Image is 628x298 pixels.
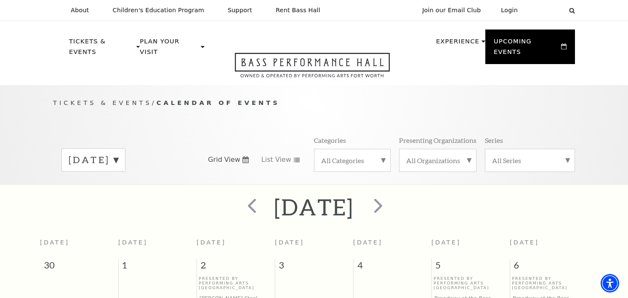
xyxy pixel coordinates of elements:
label: All Organizations [406,156,469,165]
p: Presented By Performing Arts [GEOGRAPHIC_DATA] [434,276,508,290]
p: Series [485,136,503,145]
span: 1 [119,259,197,276]
p: Rent Bass Hall [276,7,320,14]
span: 2 [197,259,275,276]
span: Grid View [208,155,240,164]
p: Upcoming Events [494,36,559,62]
p: Presented By Performing Arts [GEOGRAPHIC_DATA] [512,276,586,290]
span: 5 [432,259,510,276]
span: 30 [40,259,118,276]
p: Plan Your Visit [140,36,199,62]
button: next [362,192,393,222]
span: [DATE] [353,239,383,246]
p: Categories [314,136,346,145]
select: Select: [531,6,561,14]
span: Tickets & Events [53,99,152,106]
p: Experience [436,36,479,51]
span: [DATE] [275,239,304,246]
span: [DATE] [118,239,148,246]
label: [DATE] [69,153,118,166]
p: Support [228,7,252,14]
p: Presented By Performing Arts [GEOGRAPHIC_DATA] [199,276,273,290]
h2: [DATE] [274,193,354,220]
span: [DATE] [431,239,461,246]
button: prev [235,192,266,222]
span: [DATE] [40,239,69,246]
p: Children's Education Program [112,7,204,14]
span: 6 [510,259,588,276]
p: / [53,98,575,108]
span: Calendar of Events [157,99,280,106]
label: All Categories [321,156,383,165]
div: Accessibility Menu [601,274,619,293]
span: 4 [354,259,431,276]
p: About [71,7,89,14]
label: All Series [492,156,568,165]
span: 3 [275,259,353,276]
p: Presenting Organizations [399,136,476,145]
span: List View [261,155,291,164]
span: [DATE] [197,239,226,246]
p: Tickets & Events [69,36,134,62]
a: Open this option [205,53,420,85]
span: [DATE] [510,239,539,246]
